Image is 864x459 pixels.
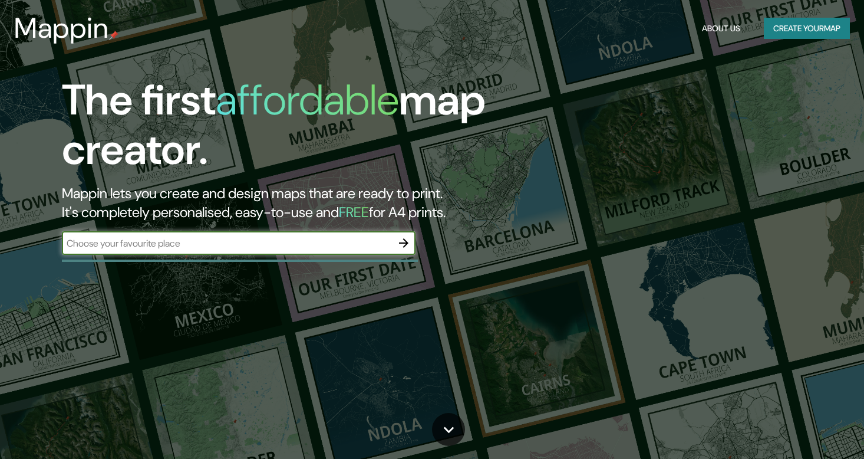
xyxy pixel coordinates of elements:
[216,73,399,127] h1: affordable
[764,18,850,40] button: Create yourmap
[14,12,109,45] h3: Mappin
[62,184,494,222] h2: Mappin lets you create and design maps that are ready to print. It's completely personalised, eas...
[109,31,118,40] img: mappin-pin
[62,237,392,250] input: Choose your favourite place
[62,76,494,184] h1: The first map creator.
[697,18,745,40] button: About Us
[339,203,369,221] h5: FREE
